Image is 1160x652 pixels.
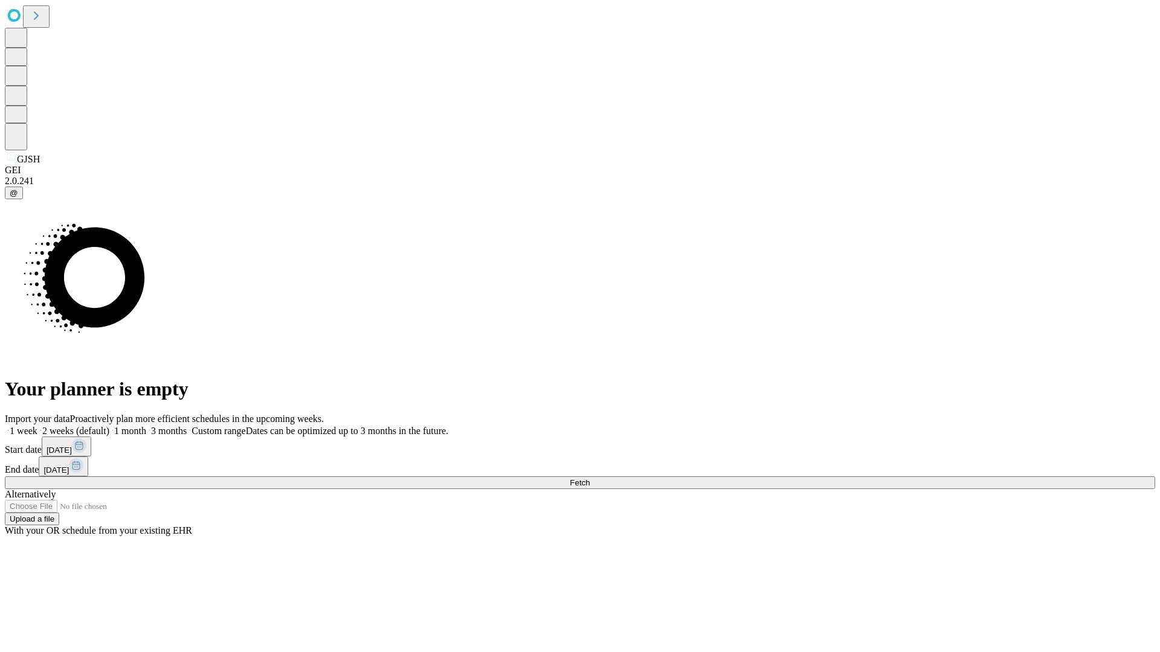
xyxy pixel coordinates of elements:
span: Dates can be optimized up to 3 months in the future. [246,426,448,436]
button: @ [5,187,23,199]
button: Fetch [5,476,1155,489]
span: With your OR schedule from your existing EHR [5,525,192,535]
button: Upload a file [5,513,59,525]
span: [DATE] [43,465,69,475]
div: 2.0.241 [5,176,1155,187]
h1: Your planner is empty [5,378,1155,400]
span: Proactively plan more efficient schedules in the upcoming weeks. [70,414,324,424]
span: @ [10,188,18,197]
span: Import your data [5,414,70,424]
span: 3 months [151,426,187,436]
button: [DATE] [39,456,88,476]
span: 1 month [114,426,146,436]
span: Fetch [570,478,590,487]
div: Start date [5,436,1155,456]
span: [DATE] [47,446,72,455]
span: 2 weeks (default) [42,426,109,436]
span: Alternatively [5,489,56,499]
span: GJSH [17,154,40,164]
span: 1 week [10,426,37,436]
span: Custom range [192,426,245,436]
button: [DATE] [42,436,91,456]
div: End date [5,456,1155,476]
div: GEI [5,165,1155,176]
